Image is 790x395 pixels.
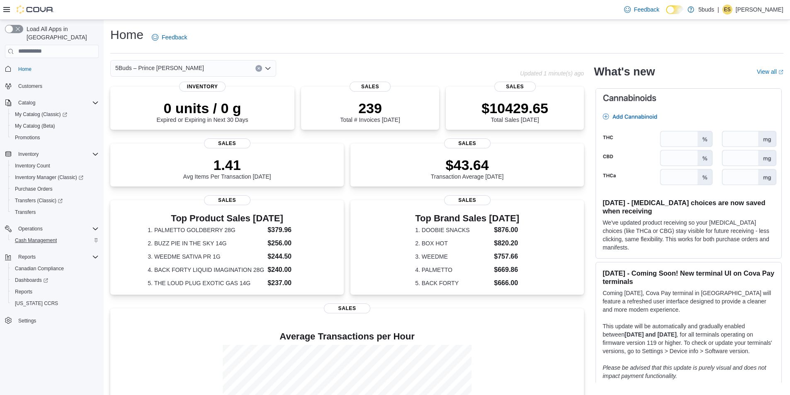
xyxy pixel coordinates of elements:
a: Canadian Compliance [12,264,67,274]
strong: [DATE] and [DATE] [625,331,676,338]
p: 239 [340,100,400,116]
button: Reports [8,286,102,298]
span: Feedback [162,33,187,41]
a: Reports [12,287,36,297]
span: Inventory [15,149,99,159]
span: Sales [324,303,370,313]
span: Inventory Manager (Classic) [15,174,83,181]
dd: $256.00 [267,238,306,248]
a: Cash Management [12,235,60,245]
span: Reports [15,252,99,262]
span: Inventory Manager (Classic) [12,172,99,182]
span: Inventory [18,151,39,158]
dt: 5. THE LOUD PLUG EXOTIC GAS 14G [148,279,264,287]
dd: $666.00 [494,278,519,288]
h3: [DATE] - [MEDICAL_DATA] choices are now saved when receiving [603,199,775,215]
span: Purchase Orders [15,186,53,192]
h4: Average Transactions per Hour [117,332,577,342]
p: 5buds [698,5,714,15]
p: We've updated product receiving so your [MEDICAL_DATA] choices (like THCa or CBG) stay visible fo... [603,218,775,252]
dd: $237.00 [267,278,306,288]
button: Customers [2,80,102,92]
p: Coming [DATE], Cova Pay terminal in [GEOGRAPHIC_DATA] will feature a refreshed user interface des... [603,289,775,314]
span: Canadian Compliance [12,264,99,274]
p: $43.64 [431,157,504,173]
span: Customers [15,81,99,91]
dt: 1. DOOBIE SNACKS [415,226,491,234]
dt: 4. PALMETTO [415,266,491,274]
p: 1.41 [183,157,271,173]
dt: 3. WEEDME SATIVA PR 1G [148,252,264,261]
span: My Catalog (Beta) [12,121,99,131]
div: Avg Items Per Transaction [DATE] [183,157,271,180]
span: Promotions [15,134,40,141]
dd: $244.50 [267,252,306,262]
span: Home [15,64,99,74]
p: Updated 1 minute(s) ago [520,70,584,77]
button: Home [2,63,102,75]
a: Feedback [621,1,663,18]
dd: $669.86 [494,265,519,275]
div: Transaction Average [DATE] [431,157,504,180]
button: Inventory [2,148,102,160]
span: Sales [204,138,250,148]
a: Dashboards [12,275,51,285]
span: Inventory Count [15,162,50,169]
a: [US_STATE] CCRS [12,298,61,308]
button: Inventory [15,149,42,159]
input: Dark Mode [666,5,683,14]
dd: $876.00 [494,225,519,235]
span: Sales [204,195,250,205]
dt: 4. BACK FORTY LIQUID IMAGINATION 28G [148,266,264,274]
button: Inventory Count [8,160,102,172]
a: Promotions [12,133,44,143]
a: Dashboards [8,274,102,286]
span: Dashboards [15,277,48,284]
span: Canadian Compliance [15,265,64,272]
span: Transfers (Classic) [15,197,63,204]
span: 5Buds – Prince [PERSON_NAME] [115,63,204,73]
dd: $379.96 [267,225,306,235]
span: Operations [15,224,99,234]
h3: Top Brand Sales [DATE] [415,213,519,223]
a: Settings [15,316,39,326]
button: Purchase Orders [8,183,102,195]
span: Load All Apps in [GEOGRAPHIC_DATA] [23,25,99,41]
div: Expired or Expiring in Next 30 Days [157,100,248,123]
span: Dark Mode [666,14,666,15]
a: Customers [15,81,46,91]
span: Sales [494,82,536,92]
dt: 1. PALMETTO GOLDBERRY 28G [148,226,264,234]
a: Inventory Manager (Classic) [8,172,102,183]
span: Promotions [12,133,99,143]
button: Canadian Compliance [8,263,102,274]
span: My Catalog (Beta) [15,123,55,129]
a: My Catalog (Classic) [12,109,70,119]
a: Inventory Count [12,161,53,171]
span: My Catalog (Classic) [15,111,67,118]
h1: Home [110,27,143,43]
dd: $757.66 [494,252,519,262]
h3: [DATE] - Coming Soon! New terminal UI on Cova Pay terminals [603,269,775,286]
p: $10429.65 [481,100,548,116]
span: Purchase Orders [12,184,99,194]
span: Washington CCRS [12,298,99,308]
div: Total Sales [DATE] [481,100,548,123]
span: Cash Management [15,237,57,244]
p: [PERSON_NAME] [736,5,783,15]
button: Clear input [255,65,262,72]
dt: 5. BACK FORTY [415,279,491,287]
a: Transfers (Classic) [8,195,102,206]
dt: 3. WEEDME [415,252,491,261]
a: Transfers (Classic) [12,196,66,206]
span: Dashboards [12,275,99,285]
button: Promotions [8,132,102,143]
span: Reports [12,287,99,297]
button: Catalog [15,98,39,108]
button: Reports [2,251,102,263]
button: Operations [15,224,46,234]
span: Transfers (Classic) [12,196,99,206]
a: My Catalog (Classic) [8,109,102,120]
span: Transfers [12,207,99,217]
span: Inventory Count [12,161,99,171]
